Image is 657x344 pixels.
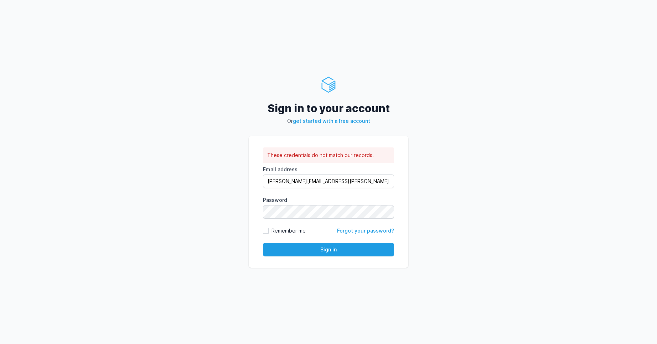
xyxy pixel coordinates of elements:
[337,228,394,234] a: Forgot your password?
[271,227,306,234] label: Remember me
[263,243,394,256] button: Sign in
[293,118,370,124] a: get started with a free account
[249,102,408,115] h2: Sign in to your account
[320,76,337,93] img: ServerAuth
[267,152,390,159] li: These credentials do not match our records.
[263,166,394,173] label: Email address
[263,197,394,204] label: Password
[249,118,408,125] p: Or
